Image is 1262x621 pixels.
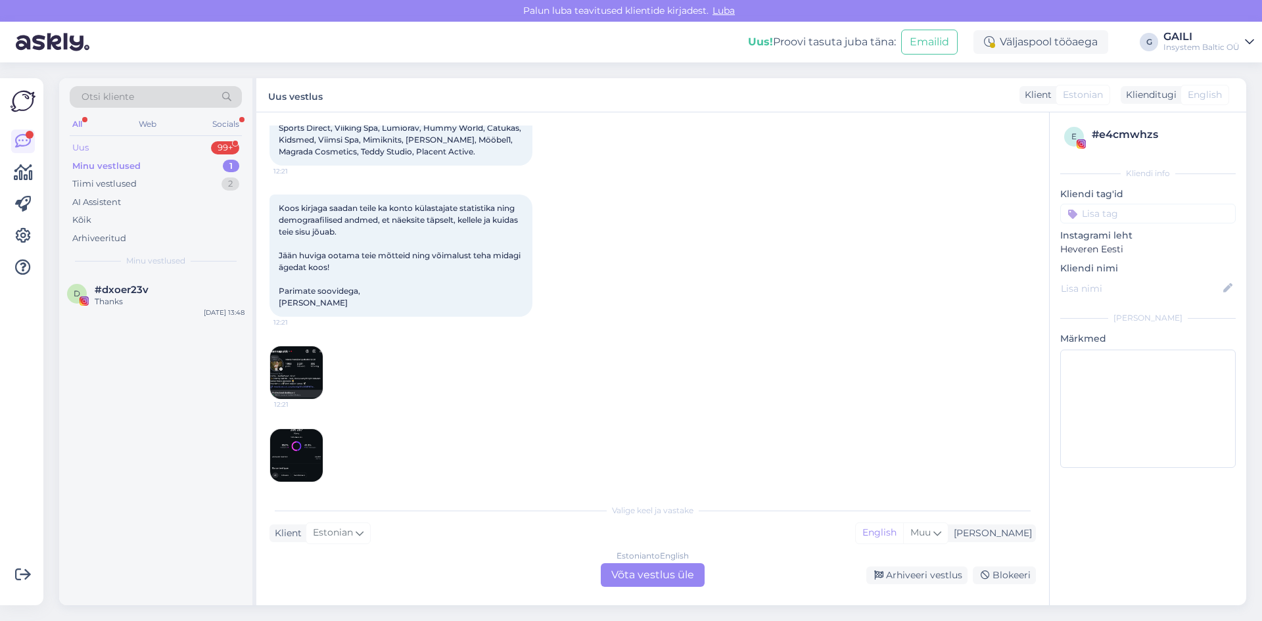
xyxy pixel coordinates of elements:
[223,160,239,173] div: 1
[72,196,121,209] div: AI Assistent
[748,35,773,48] b: Uus!
[136,116,159,133] div: Web
[313,526,353,540] span: Estonian
[72,214,91,227] div: Kõik
[709,5,739,16] span: Luba
[1163,32,1254,53] a: GAILIInsystem Baltic OÜ
[1140,33,1158,51] div: G
[269,505,1036,517] div: Valige keel ja vastake
[1060,262,1236,275] p: Kliendi nimi
[72,232,126,245] div: Arhiveeritud
[1060,204,1236,223] input: Lisa tag
[268,86,323,104] label: Uus vestlus
[204,308,245,317] div: [DATE] 13:48
[910,526,931,538] span: Muu
[1061,281,1221,296] input: Lisa nimi
[273,166,323,176] span: 12:21
[72,141,89,154] div: Uus
[1063,88,1103,102] span: Estonian
[95,284,149,296] span: #dxoer23v
[1163,32,1240,42] div: GAILI
[1163,42,1240,53] div: Insystem Baltic OÜ
[274,400,323,409] span: 12:21
[1060,187,1236,201] p: Kliendi tag'id
[273,317,323,327] span: 12:21
[748,34,896,50] div: Proovi tasuta juba täna:
[1092,127,1232,143] div: # e4cmwhzs
[82,90,134,104] span: Otsi kliente
[279,203,523,308] span: Koos kirjaga saadan teile ka konto külastajate statistika ning demograafilised andmed, et näeksit...
[901,30,958,55] button: Emailid
[11,89,35,114] img: Askly Logo
[1060,332,1236,346] p: Märkmed
[270,429,323,482] img: Attachment
[270,346,323,399] img: Attachment
[72,160,141,173] div: Minu vestlused
[1188,88,1222,102] span: English
[74,288,80,298] span: d
[866,566,968,584] div: Arhiveeri vestlus
[211,141,239,154] div: 99+
[70,116,85,133] div: All
[1071,131,1077,141] span: e
[601,563,705,587] div: Võta vestlus üle
[274,482,323,492] span: 12:21
[617,550,689,562] div: Estonian to English
[1060,312,1236,324] div: [PERSON_NAME]
[1060,229,1236,242] p: Instagrami leht
[126,255,185,267] span: Minu vestlused
[856,523,903,543] div: English
[269,526,302,540] div: Klient
[1060,168,1236,179] div: Kliendi info
[973,566,1036,584] div: Blokeeri
[1060,242,1236,256] p: Heveren Eesti
[973,30,1108,54] div: Väljaspool tööaega
[72,177,137,191] div: Tiimi vestlused
[1121,88,1177,102] div: Klienditugi
[210,116,242,133] div: Socials
[95,296,245,308] div: Thanks
[222,177,239,191] div: 2
[948,526,1032,540] div: [PERSON_NAME]
[1019,88,1052,102] div: Klient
